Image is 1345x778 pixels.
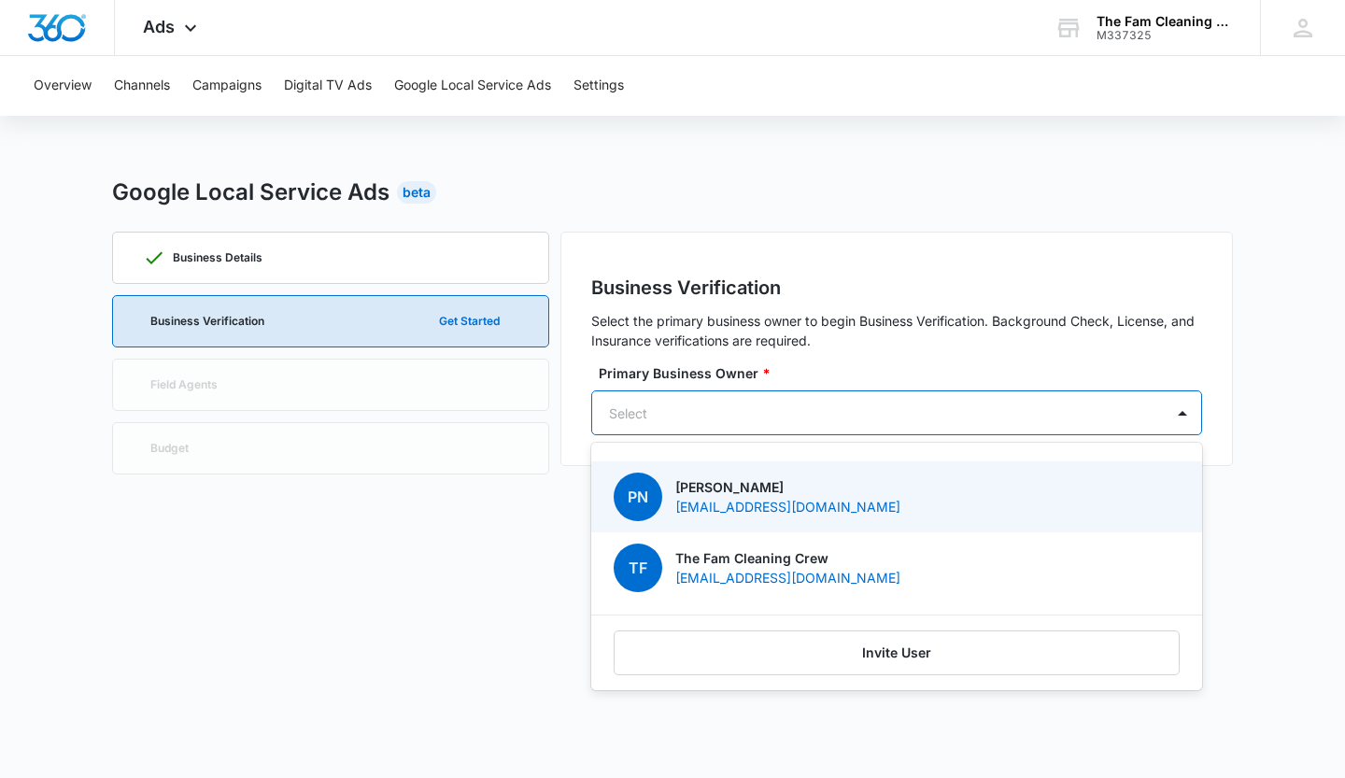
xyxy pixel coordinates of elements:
[599,363,1210,383] label: Primary Business Owner
[675,497,900,516] p: [EMAIL_ADDRESS][DOMAIN_NAME]
[114,56,170,116] button: Channels
[420,299,518,344] button: Get Started
[284,56,372,116] button: Digital TV Ads
[614,473,662,521] span: PN
[173,252,262,263] p: Business Details
[143,17,175,36] span: Ads
[614,630,1180,675] button: Invite User
[614,544,662,592] span: TF
[112,295,549,347] a: Business VerificationGet Started
[150,316,264,327] p: Business Verification
[34,56,92,116] button: Overview
[112,176,389,209] h2: Google Local Service Ads
[591,311,1202,350] p: Select the primary business owner to begin Business Verification. Background Check, License, and ...
[675,477,900,497] p: [PERSON_NAME]
[675,568,900,587] p: [EMAIL_ADDRESS][DOMAIN_NAME]
[1097,29,1233,42] div: account id
[573,56,624,116] button: Settings
[591,274,1202,302] h2: Business Verification
[112,232,549,284] a: Business Details
[192,56,262,116] button: Campaigns
[675,548,900,568] p: The Fam Cleaning Crew
[394,56,551,116] button: Google Local Service Ads
[397,181,436,204] div: Beta
[1097,14,1233,29] div: account name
